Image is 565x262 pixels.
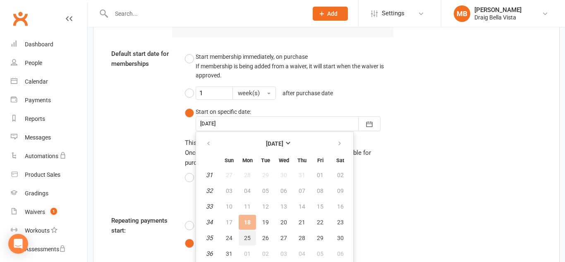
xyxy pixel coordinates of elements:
[206,187,213,195] em: 32
[242,157,253,163] small: Monday
[330,246,351,261] button: 06
[293,231,311,245] button: 28
[25,97,51,103] div: Payments
[257,215,274,230] button: 19
[330,231,351,245] button: 30
[299,250,305,257] span: 04
[299,235,305,241] span: 28
[196,62,394,80] div: If membership is being added from a waiver, it will start when the waiver is approved.
[196,107,251,116] div: Start on specific date:
[266,140,283,147] strong: [DATE]
[244,250,251,257] span: 01
[337,219,344,226] span: 23
[336,157,344,163] small: Saturday
[206,250,213,257] em: 36
[280,219,287,226] span: 20
[382,4,405,23] span: Settings
[105,216,179,236] label: Repeating payments start:
[299,219,305,226] span: 21
[311,231,329,245] button: 29
[226,250,232,257] span: 31
[185,138,394,168] div: This date must be in the future. Once this date is in the past, this plan will no longer be avail...
[185,168,394,204] button: Next upcoming day / month: 1st day of Any month
[275,246,292,261] button: 03
[282,89,333,98] div: after purchase date
[185,103,394,134] button: Start on specific date:
[185,83,337,103] button: week(s) after purchase date
[474,14,522,21] div: Draig Bella Vista
[25,115,45,122] div: Reports
[25,171,60,178] div: Product Sales
[206,203,213,210] em: 33
[25,78,48,85] div: Calendar
[293,215,311,230] button: 21
[206,219,213,226] em: 34
[11,147,87,166] a: Automations
[337,250,344,257] span: 06
[109,8,302,19] input: Search...
[25,60,42,66] div: People
[25,227,50,234] div: Workouts
[10,8,31,29] a: Clubworx
[11,110,87,128] a: Reports
[275,231,292,245] button: 27
[185,216,349,236] button: day(s) after membership starts
[11,54,87,72] a: People
[474,6,522,14] div: [PERSON_NAME]
[11,221,87,240] a: Workouts
[257,246,274,261] button: 02
[238,89,260,97] span: week(s)
[11,72,87,91] a: Calendar
[454,5,470,22] div: MB
[25,209,45,215] div: Waivers
[262,219,269,226] span: 19
[297,157,306,163] small: Thursday
[185,236,254,251] button: Membership start date
[25,190,48,197] div: Gradings
[11,203,87,221] a: Waivers 1
[317,250,323,257] span: 05
[313,7,348,21] button: Add
[330,215,351,230] button: 23
[11,240,87,259] a: Assessments
[275,215,292,230] button: 20
[280,250,287,257] span: 03
[226,235,232,241] span: 24
[11,35,87,54] a: Dashboard
[11,166,87,184] a: Product Sales
[262,250,269,257] span: 02
[244,235,251,241] span: 25
[280,235,287,241] span: 27
[220,246,238,261] button: 31
[261,157,270,163] small: Tuesday
[317,235,323,241] span: 29
[25,41,53,48] div: Dashboard
[262,235,269,241] span: 26
[232,87,276,100] button: week(s)
[279,157,289,163] small: Wednesday
[317,157,323,163] small: Friday
[25,134,51,141] div: Messages
[105,49,179,69] label: Default start date for memberships
[50,208,57,215] span: 1
[317,219,323,226] span: 22
[257,231,274,245] button: 26
[220,231,238,245] button: 24
[293,246,311,261] button: 04
[225,157,234,163] small: Sunday
[327,10,338,17] span: Add
[239,246,256,261] button: 01
[11,128,87,147] a: Messages
[11,91,87,110] a: Payments
[337,235,344,241] span: 30
[11,184,87,203] a: Gradings
[206,171,213,179] em: 31
[239,231,256,245] button: 25
[311,246,329,261] button: 05
[25,246,66,252] div: Assessments
[185,49,394,83] button: Start membership immediately, on purchaseIf membership is being added from a waiver, it will star...
[8,234,28,254] div: Open Intercom Messenger
[25,153,58,159] div: Automations
[311,215,329,230] button: 22
[206,234,213,242] em: 35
